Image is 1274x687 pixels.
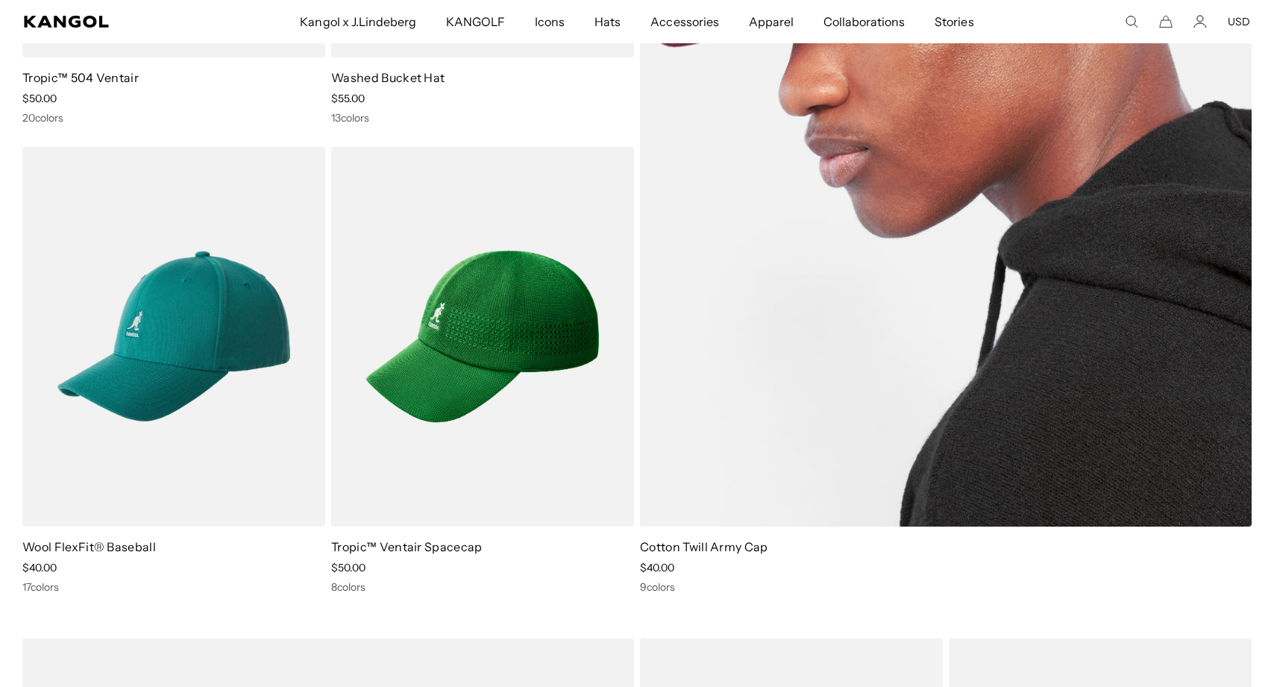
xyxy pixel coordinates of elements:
[331,92,365,105] span: $55.00
[22,539,156,554] a: Wool FlexFit® Baseball
[22,111,325,125] div: 20 colors
[640,561,674,574] span: $40.00
[22,580,325,594] div: 17 colors
[22,70,139,85] a: Tropic™ 504 Ventair
[22,561,57,574] span: $40.00
[331,561,365,574] span: $50.00
[331,111,634,125] div: 13 colors
[1193,15,1207,28] a: Account
[331,580,634,594] div: 8 colors
[1159,15,1173,28] button: Cart
[331,539,483,554] a: Tropic™ Ventair Spacecap
[331,147,634,527] img: Tropic™ Ventair Spacecap
[1125,15,1138,28] summary: Search here
[22,147,325,527] img: Wool FlexFit® Baseball
[22,92,57,105] span: $50.00
[640,580,1252,594] div: 9 colors
[640,539,768,554] a: Cotton Twill Army Cap
[1228,15,1250,28] button: USD
[331,70,445,85] a: Washed Bucket Hat
[24,16,198,28] a: Kangol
